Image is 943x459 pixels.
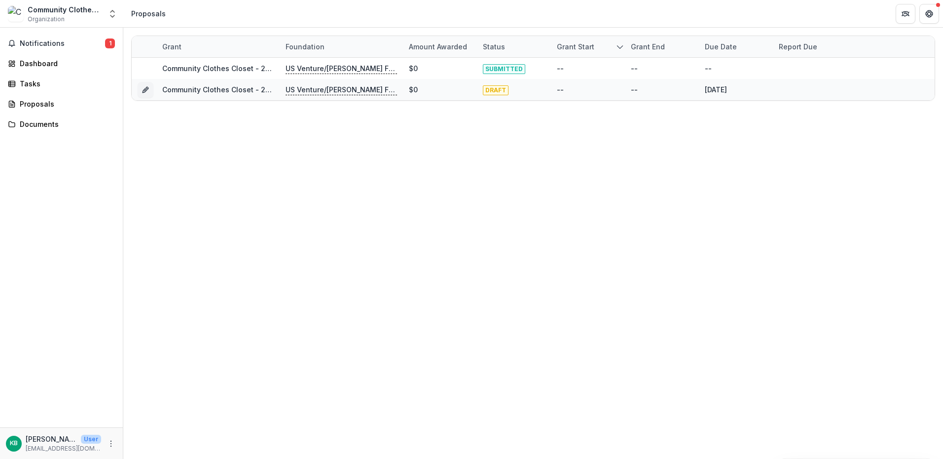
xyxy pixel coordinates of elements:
div: Foundation [280,36,403,57]
button: Open entity switcher [106,4,119,24]
div: Amount awarded [403,36,477,57]
div: Grant end [625,36,699,57]
a: Dashboard [4,55,119,72]
div: Amount awarded [403,41,473,52]
a: Tasks [4,76,119,92]
svg: sorted descending [616,43,624,51]
nav: breadcrumb [127,6,170,21]
button: Partners [896,4,915,24]
a: Documents [4,116,119,132]
div: Grant [156,41,187,52]
p: [EMAIL_ADDRESS][DOMAIN_NAME] [26,444,101,453]
div: Report Due [773,41,823,52]
div: $0 [409,84,418,95]
div: Documents [20,119,111,129]
span: Organization [28,15,65,24]
div: Grant start [551,36,625,57]
div: Community Clothes Closet [28,4,102,15]
button: Notifications1 [4,36,119,51]
div: Due Date [699,36,773,57]
div: Grant start [551,41,600,52]
p: User [81,435,101,444]
div: -- [557,84,564,95]
span: 1 [105,38,115,48]
a: Proposals [4,96,119,112]
div: Status [477,36,551,57]
div: Grant [156,36,280,57]
img: Community Clothes Closet [8,6,24,22]
div: Report Due [773,36,847,57]
div: $0 [409,63,418,74]
div: Grant end [625,41,671,52]
div: -- [631,84,638,95]
button: Get Help [919,4,939,24]
p: US Venture/[PERSON_NAME] Family Foundation [286,63,397,74]
div: [DATE] [705,84,727,95]
div: Tasks [20,78,111,89]
div: -- [631,63,638,74]
div: -- [557,63,564,74]
span: Notifications [20,39,105,48]
a: Community Clothes Closet - 2025 - Grant Application [162,85,346,94]
button: Grant a038326e-a6a8-4754-ba51-ee4c1beeea8d [138,82,153,98]
a: Community Clothes Closet - 2025 - Out of Cycle Sponsorship Application [162,64,415,73]
div: Proposals [20,99,111,109]
div: Foundation [280,41,330,52]
div: Proposals [131,8,166,19]
span: DRAFT [483,85,508,95]
button: More [105,438,117,450]
p: [PERSON_NAME] [26,434,77,444]
div: Karissa Buck [10,440,18,447]
div: Dashboard [20,58,111,69]
span: SUBMITTED [483,64,525,74]
p: US Venture/[PERSON_NAME] Family Foundation [286,84,397,95]
div: Due Date [699,41,743,52]
div: -- [705,63,712,74]
div: Status [477,41,511,52]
